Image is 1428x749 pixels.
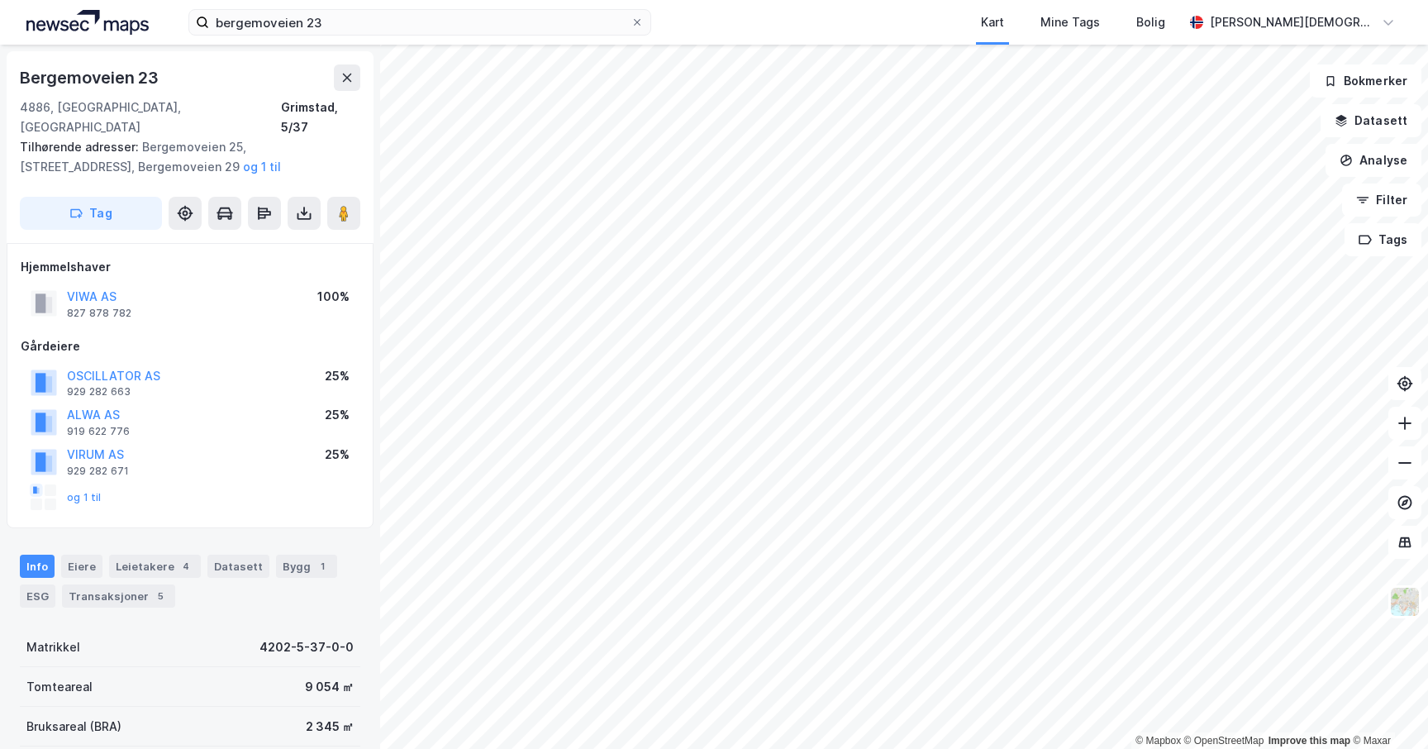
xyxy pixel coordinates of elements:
div: 25% [325,366,350,386]
div: Transaksjoner [62,584,175,608]
div: Hjemmelshaver [21,257,359,277]
div: Kontrollprogram for chat [1345,670,1428,749]
div: 25% [325,405,350,425]
div: 100% [317,287,350,307]
div: Grimstad, 5/37 [281,98,360,137]
div: [PERSON_NAME][DEMOGRAPHIC_DATA] [1210,12,1375,32]
div: Bergemoveien 23 [20,64,162,91]
div: 4 [178,558,194,575]
div: Bergemoveien 25, [STREET_ADDRESS], Bergemoveien 29 [20,137,347,177]
button: Filter [1342,184,1421,217]
div: Bygg [276,555,337,578]
iframe: Chat Widget [1345,670,1428,749]
div: 25% [325,445,350,465]
div: Eiere [61,555,102,578]
div: ESG [20,584,55,608]
button: Tag [20,197,162,230]
div: Leietakere [109,555,201,578]
div: Bruksareal (BRA) [26,717,121,737]
div: Kart [981,12,1004,32]
a: Improve this map [1269,735,1350,747]
div: Tomteareal [26,677,93,697]
div: Info [20,555,55,578]
button: Bokmerker [1310,64,1421,98]
input: Søk på adresse, matrikkel, gårdeiere, leietakere eller personer [209,10,631,35]
div: 929 282 663 [67,385,131,398]
div: 827 878 782 [67,307,131,320]
button: Tags [1345,223,1421,256]
div: 919 622 776 [67,425,130,438]
div: Datasett [207,555,269,578]
div: 2 345 ㎡ [306,717,354,737]
div: Mine Tags [1040,12,1100,32]
div: 4202-5-37-0-0 [259,637,354,657]
div: 9 054 ㎡ [305,677,354,697]
a: Mapbox [1135,735,1181,747]
img: logo.a4113a55bc3d86da70a041830d287a7e.svg [26,10,149,35]
div: 1 [314,558,331,575]
a: OpenStreetMap [1184,735,1264,747]
div: 4886, [GEOGRAPHIC_DATA], [GEOGRAPHIC_DATA] [20,98,281,137]
div: Gårdeiere [21,336,359,356]
span: Tilhørende adresser: [20,140,142,154]
div: Matrikkel [26,637,80,657]
div: 929 282 671 [67,465,129,478]
img: Z [1389,586,1421,618]
button: Analyse [1326,144,1421,177]
div: Bolig [1136,12,1165,32]
div: 5 [152,588,169,604]
button: Datasett [1321,104,1421,137]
